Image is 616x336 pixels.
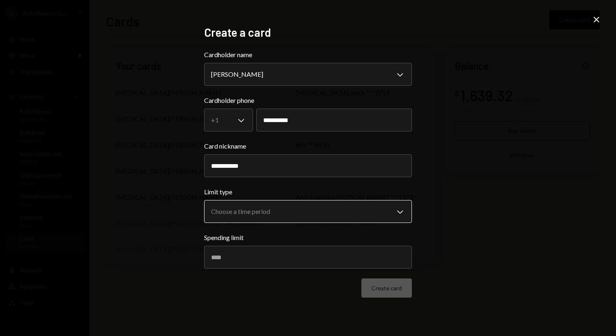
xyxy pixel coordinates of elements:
button: Limit type [204,200,412,223]
button: Cardholder name [204,63,412,86]
label: Card nickname [204,141,412,151]
h2: Create a card [204,24,412,40]
label: Cardholder phone [204,96,412,105]
label: Limit type [204,187,412,197]
label: Spending limit [204,233,412,243]
label: Cardholder name [204,50,412,60]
